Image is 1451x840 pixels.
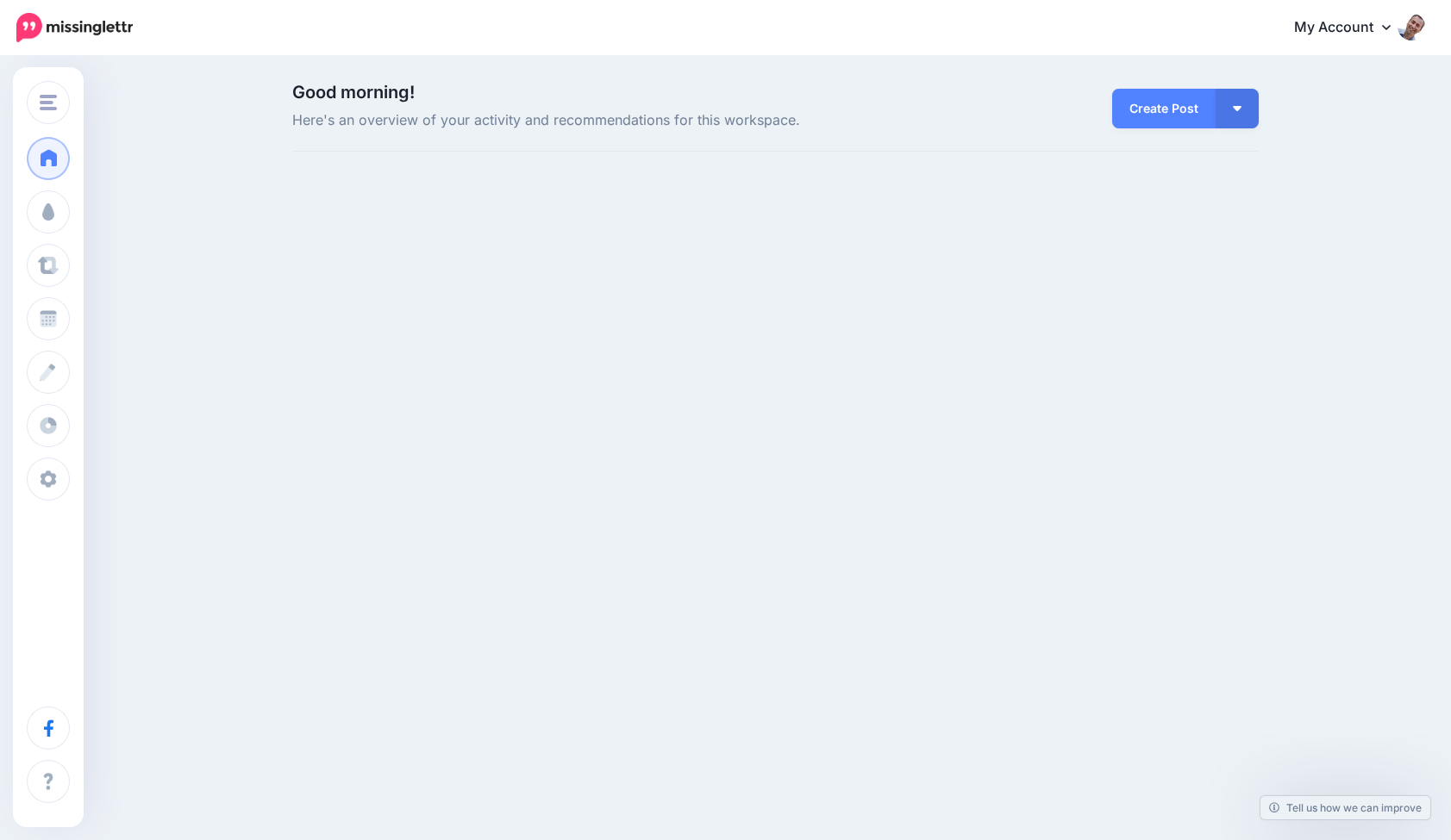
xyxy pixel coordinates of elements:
a: Tell us how we can improve [1260,796,1430,819]
span: Good morning! [292,82,415,103]
a: My Account [1277,7,1425,49]
img: Missinglettr [16,13,133,42]
img: menu.png [40,95,57,110]
img: arrow-down-white.png [1233,106,1241,111]
a: Create Post [1112,89,1216,128]
span: Here's an overview of your activity and recommendations for this workspace. [292,109,928,132]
